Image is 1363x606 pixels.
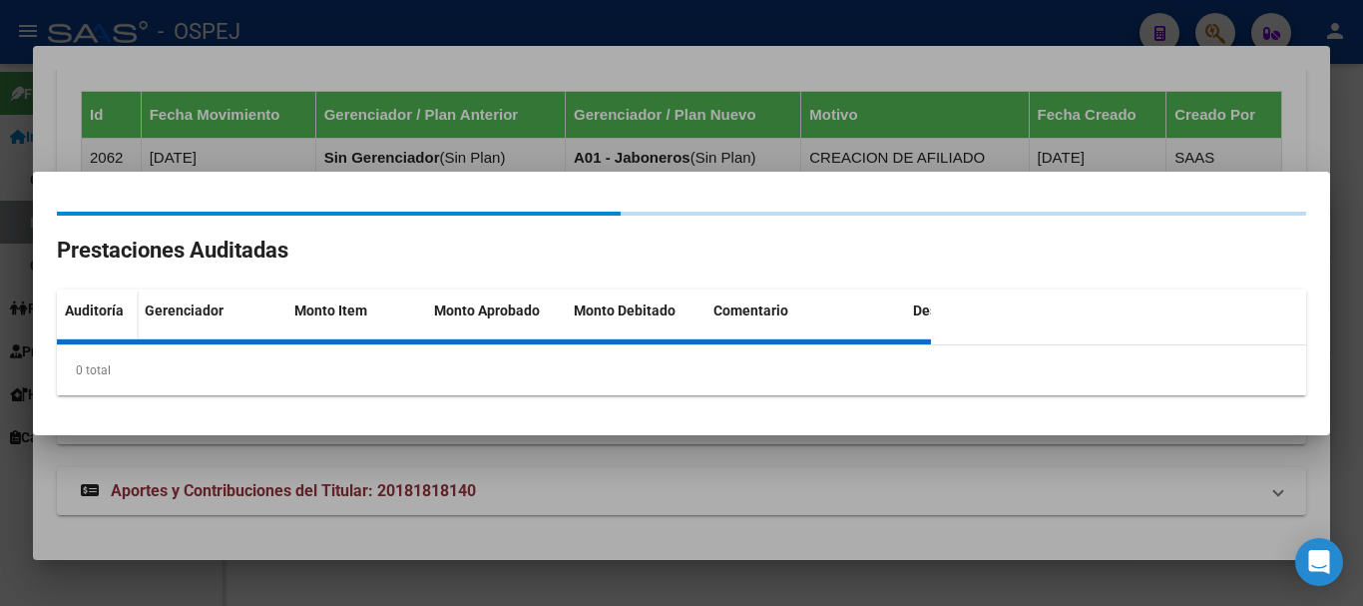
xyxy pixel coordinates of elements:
[57,290,137,373] datatable-header-cell: Auditoría
[574,303,676,318] span: Monto Debitado
[65,303,124,318] span: Auditoría
[713,303,788,318] span: Comentario
[905,290,1105,373] datatable-header-cell: Descripción
[137,290,286,373] datatable-header-cell: Gerenciador
[1295,538,1343,586] div: Open Intercom Messenger
[426,290,566,373] datatable-header-cell: Monto Aprobado
[57,232,1306,270] h2: Prestaciones Auditadas
[566,290,705,373] datatable-header-cell: Monto Debitado
[57,345,1306,395] div: 0 total
[434,303,540,318] span: Monto Aprobado
[294,303,367,318] span: Monto Item
[145,303,224,318] span: Gerenciador
[913,303,988,318] span: Descripción
[286,290,426,373] datatable-header-cell: Monto Item
[705,290,905,373] datatable-header-cell: Comentario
